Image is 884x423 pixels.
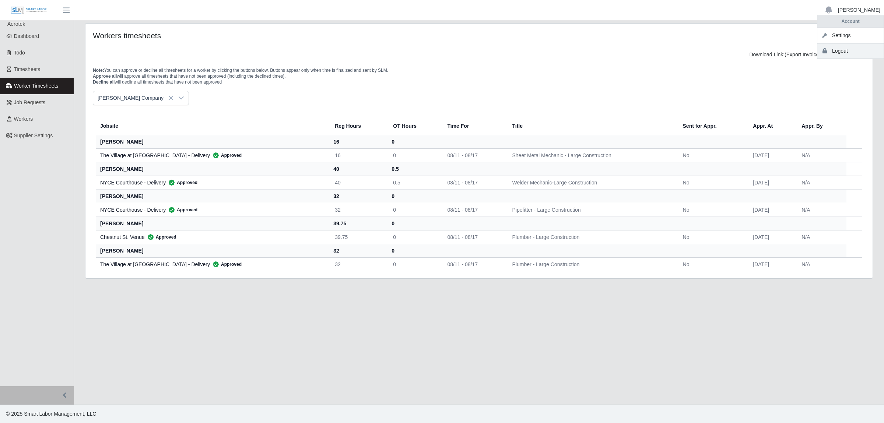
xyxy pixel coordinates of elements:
th: Title [506,117,677,135]
div: NYCE Courthouse - Delivery [100,206,323,214]
th: 16 [329,135,387,148]
td: 32 [329,257,387,271]
th: [PERSON_NAME] [96,244,329,257]
td: No [677,176,747,189]
div: NYCE Courthouse - Delivery [100,179,323,186]
td: Plumber - Large Construction [506,230,677,244]
th: 0 [387,216,441,230]
th: 32 [329,189,387,203]
td: 08/11 - 08/17 [441,257,506,271]
td: 40 [329,176,387,189]
span: Aerotek [7,21,25,27]
th: OT Hours [387,117,441,135]
th: [PERSON_NAME] [96,162,329,176]
span: (Export Invoice above to get link) [785,52,860,57]
td: No [677,230,747,244]
th: 0.5 [387,162,441,176]
th: 39.75 [329,216,387,230]
span: Dashboard [14,33,39,39]
td: 39.75 [329,230,387,244]
th: Appr. At [747,117,796,135]
span: Approved [145,233,176,241]
td: No [677,203,747,216]
td: No [677,257,747,271]
td: 0 [387,257,441,271]
td: 0 [387,203,441,216]
span: Workers [14,116,33,122]
span: Timesheets [14,66,41,72]
div: The Village at [GEOGRAPHIC_DATA] - Delivery [100,261,323,268]
td: 08/11 - 08/17 [441,148,506,162]
td: 32 [329,203,387,216]
a: Logout [817,43,884,59]
div: Chestnut St. Venue [100,233,323,241]
span: Supplier Settings [14,133,53,138]
td: N/A [796,230,846,244]
span: Approved [166,179,197,186]
span: Job Requests [14,99,46,105]
span: Approved [210,152,242,159]
span: Decline all [93,80,115,85]
td: [DATE] [747,203,796,216]
span: Worker Timesheets [14,83,58,89]
td: 08/11 - 08/17 [441,176,506,189]
td: 0 [387,230,441,244]
span: Approve all [93,74,117,79]
th: Reg Hours [329,117,387,135]
th: [PERSON_NAME] [96,189,329,203]
th: 40 [329,162,387,176]
strong: Account [842,19,860,24]
th: [PERSON_NAME] [96,135,329,148]
td: N/A [796,257,846,271]
th: Sent for Appr. [677,117,747,135]
span: Note: [93,68,104,73]
img: SLM Logo [10,6,47,14]
div: The Village at [GEOGRAPHIC_DATA] - Delivery [100,152,323,159]
td: [DATE] [747,148,796,162]
th: 0 [387,189,441,203]
h4: Workers timesheets [93,31,408,40]
span: Lee Company [93,91,174,105]
p: You can approve or decline all timesheets for a worker by clicking the buttons below. Buttons app... [93,67,865,85]
th: Jobsite [96,117,329,135]
td: [DATE] [747,257,796,271]
td: Sheet Metal Mechanic - Large Construction [506,148,677,162]
td: No [677,148,747,162]
td: Pipefitter - Large Construction [506,203,677,216]
th: Time For [441,117,506,135]
td: N/A [796,176,846,189]
th: 0 [387,244,441,257]
th: 32 [329,244,387,257]
a: Settings [817,28,884,43]
td: 08/11 - 08/17 [441,203,506,216]
th: [PERSON_NAME] [96,216,329,230]
div: Download Link: [98,51,860,59]
span: Approved [210,261,242,268]
td: 16 [329,148,387,162]
td: 0 [387,148,441,162]
th: Appr. By [796,117,846,135]
td: Welder Mechanic-Large Construction [506,176,677,189]
span: Todo [14,50,25,56]
span: Approved [166,206,197,214]
td: N/A [796,148,846,162]
td: [DATE] [747,176,796,189]
td: 08/11 - 08/17 [441,230,506,244]
td: 0.5 [387,176,441,189]
td: Plumber - Large Construction [506,257,677,271]
td: N/A [796,203,846,216]
span: © 2025 Smart Labor Management, LLC [6,411,96,417]
th: 0 [387,135,441,148]
a: [PERSON_NAME] [838,6,880,14]
td: [DATE] [747,230,796,244]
